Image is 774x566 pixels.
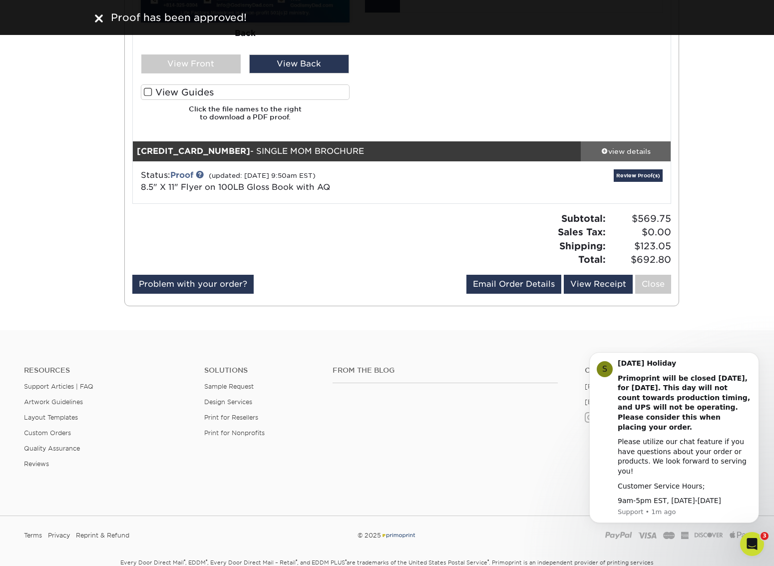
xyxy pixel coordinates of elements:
[141,22,350,44] div: Back
[614,169,663,182] a: Review Proof(s)
[296,559,297,564] sup: ®
[761,532,769,540] span: 3
[635,275,671,294] a: Close
[111,11,247,23] span: Proof has been approved!
[24,528,42,543] a: Terms
[137,146,250,156] strong: [CREDIT_CARD_NUMBER]
[333,366,558,375] h4: From the Blog
[249,54,349,73] div: View Back
[561,213,606,224] strong: Subtotal:
[609,212,671,226] span: $569.75
[133,141,581,161] div: - SINGLE MOM BROCHURE
[609,239,671,253] span: $123.05
[264,528,511,543] div: © 2025
[204,383,254,390] a: Sample Request
[609,225,671,239] span: $0.00
[184,559,185,564] sup: ®
[141,182,330,192] a: 8.5" X 11" Flyer on 100LB Gloss Book with AQ
[487,559,489,564] sup: ®
[141,105,350,129] h6: Click the file names to the right to download a PDF proof.
[740,532,764,556] iframe: Intercom live chat
[24,414,78,421] a: Layout Templates
[466,275,561,294] a: Email Order Details
[574,347,774,539] iframe: Intercom notifications message
[170,170,193,180] a: Proof
[204,398,252,406] a: Design Services
[206,559,207,564] sup: ®
[581,146,671,156] div: view details
[204,429,265,437] a: Print for Nonprofits
[564,275,633,294] a: View Receipt
[559,240,606,251] strong: Shipping:
[132,275,254,294] a: Problem with your order?
[141,54,241,73] div: View Front
[345,559,347,564] sup: ®
[76,528,129,543] a: Reprint & Refund
[204,414,258,421] a: Print for Resellers
[204,366,318,375] h4: Solutions
[692,539,774,566] iframe: Google Customer Reviews
[558,226,606,237] strong: Sales Tax:
[24,383,93,390] a: Support Articles | FAQ
[24,366,189,375] h4: Resources
[141,84,350,100] label: View Guides
[609,253,671,267] span: $692.80
[133,169,491,193] div: Status:
[24,460,49,468] a: Reviews
[95,14,103,22] img: close
[24,445,80,452] a: Quality Assurance
[578,254,606,265] strong: Total:
[48,528,70,543] a: Privacy
[24,398,83,406] a: Artwork Guidelines
[209,172,316,179] small: (updated: [DATE] 9:50am EST)
[381,532,416,539] img: Primoprint
[24,429,71,437] a: Custom Orders
[581,141,671,161] a: view details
